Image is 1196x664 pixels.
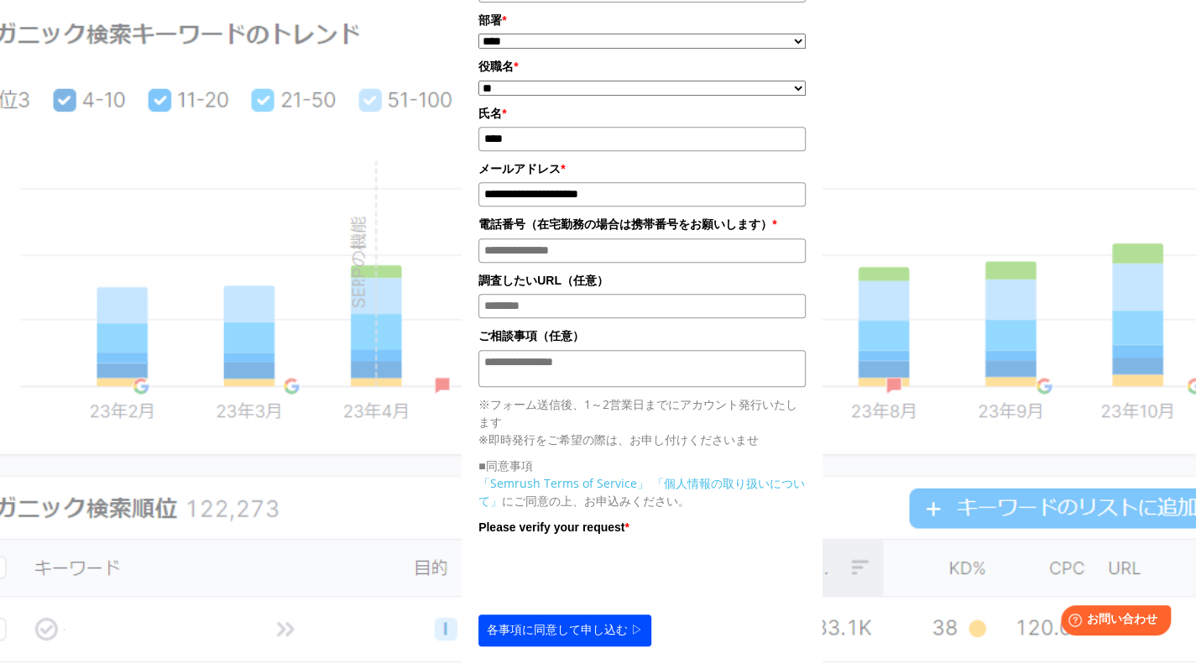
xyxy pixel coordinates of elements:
p: にご同意の上、お申込みください。 [478,474,806,510]
label: ご相談事項（任意） [478,327,806,345]
label: 電話番号（在宅勤務の場合は携帯番号をお願いします） [478,215,806,233]
label: 部署 [478,11,806,29]
iframe: Help widget launcher [1047,599,1178,646]
a: 「個人情報の取り扱いについて」 [478,475,805,509]
p: ■同意事項 [478,457,806,474]
label: 役職名 [478,57,806,76]
button: 各事項に同意して申し込む ▷ [478,614,651,646]
iframe: reCAPTCHA [478,541,734,606]
label: 調査したいURL（任意） [478,271,806,290]
label: メールアドレス [478,159,806,178]
a: 「Semrush Terms of Service」 [478,475,649,491]
label: Please verify your request [478,518,806,536]
p: ※フォーム送信後、1～2営業日までにアカウント発行いたします ※即時発行をご希望の際は、お申し付けくださいませ [478,395,806,448]
label: 氏名 [478,104,806,123]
